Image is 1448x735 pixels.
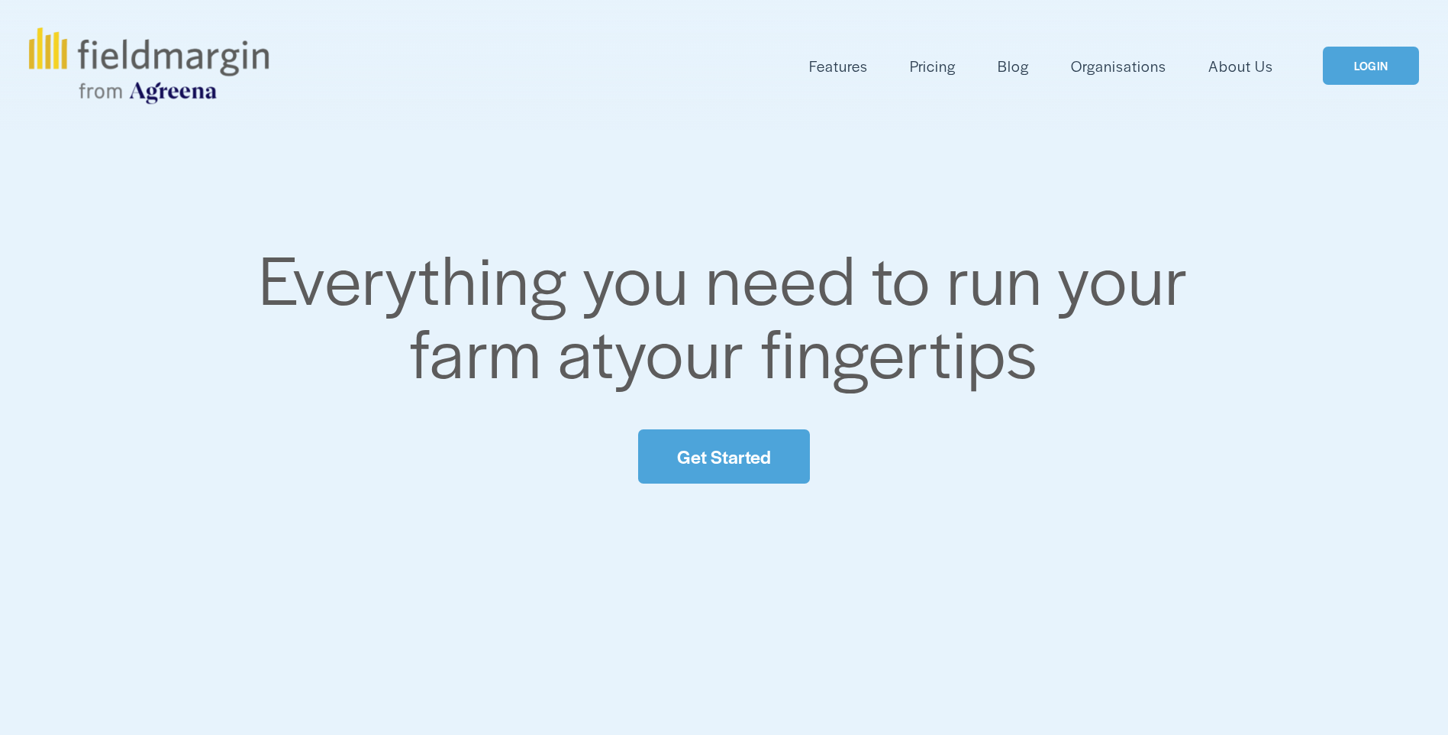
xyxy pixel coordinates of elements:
[259,229,1205,398] span: Everything you need to run your farm at
[809,55,868,77] span: Features
[638,429,809,484] a: Get Started
[809,53,868,79] a: folder dropdown
[910,53,956,79] a: Pricing
[1071,53,1166,79] a: Organisations
[1323,47,1419,86] a: LOGIN
[29,28,269,104] img: fieldmargin.com
[1208,53,1273,79] a: About Us
[614,303,1038,398] span: your fingertips
[998,53,1029,79] a: Blog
